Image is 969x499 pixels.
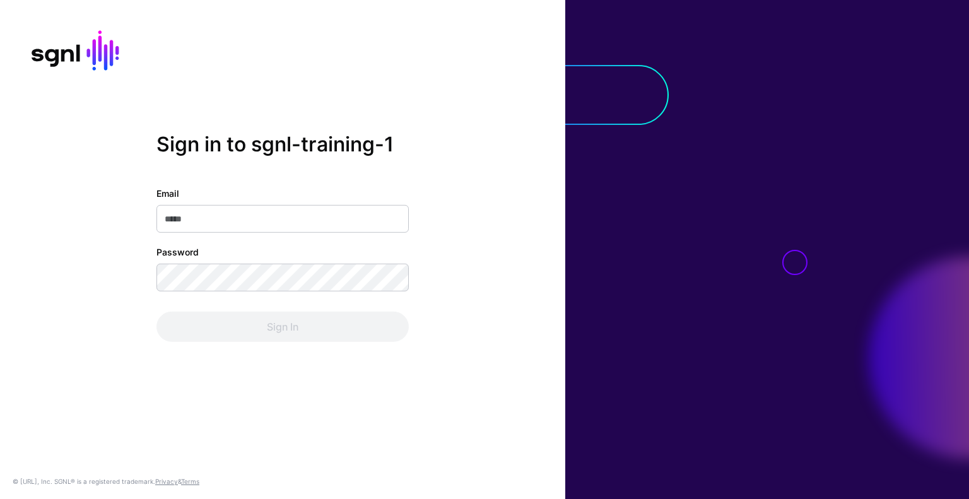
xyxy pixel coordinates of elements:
a: Terms [181,478,199,485]
a: Privacy [155,478,178,485]
label: Password [156,245,199,259]
div: © [URL], Inc. SGNL® is a registered trademark. & [13,476,199,486]
h2: Sign in to sgnl-training-1 [156,132,409,156]
label: Email [156,187,179,200]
